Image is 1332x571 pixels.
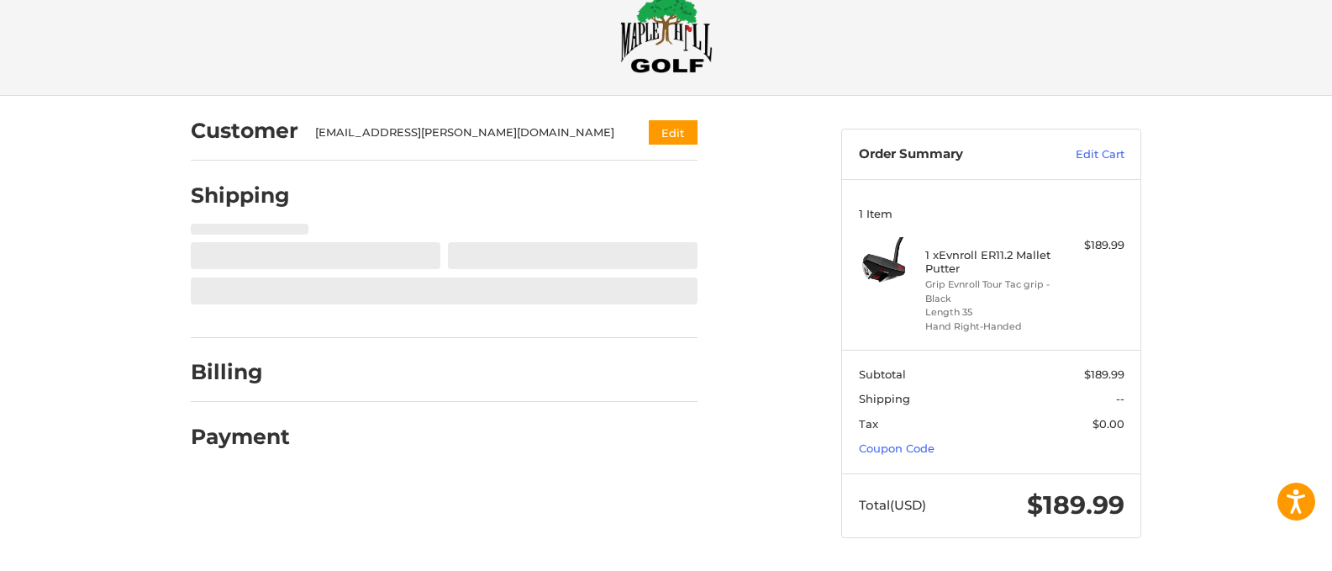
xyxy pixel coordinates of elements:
[191,424,290,450] h2: Payment
[1040,146,1124,163] a: Edit Cart
[859,367,906,381] span: Subtotal
[191,118,298,144] h2: Customer
[925,248,1054,276] h4: 1 x Evnroll ER11.2 Mallet Putter
[1116,392,1124,405] span: --
[1084,367,1124,381] span: $189.99
[1027,489,1124,521] span: $189.99
[315,124,617,141] div: [EMAIL_ADDRESS][PERSON_NAME][DOMAIN_NAME]
[925,320,1054,334] li: Hand Right-Handed
[649,120,698,145] button: Edit
[859,417,878,431] span: Tax
[859,497,926,513] span: Total (USD)
[925,278,1054,305] li: Grip Evnroll Tour Tac grip - Black
[859,441,935,455] a: Coupon Code
[191,182,290,209] h2: Shipping
[859,146,1040,163] h3: Order Summary
[925,305,1054,320] li: Length 35
[1092,417,1124,431] span: $0.00
[859,207,1124,220] h3: 1 Item
[191,359,289,385] h2: Billing
[1058,237,1124,254] div: $189.99
[859,392,910,405] span: Shipping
